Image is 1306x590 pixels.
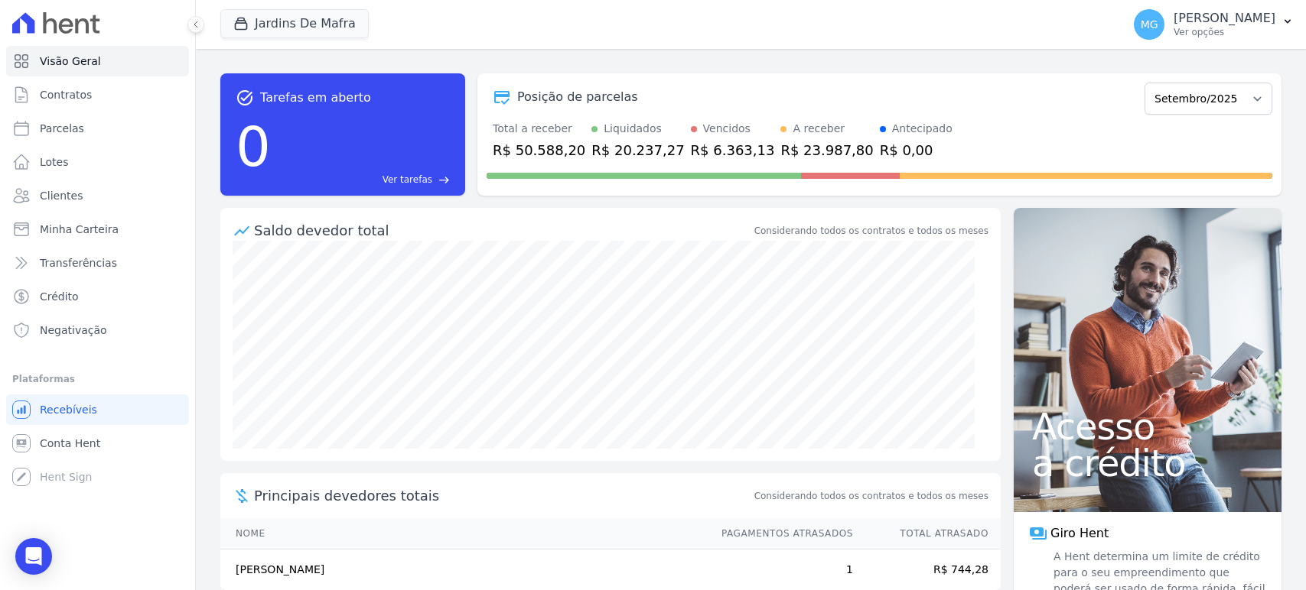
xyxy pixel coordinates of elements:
div: Vencidos [703,121,751,137]
div: R$ 6.363,13 [691,140,775,160]
th: Total Atrasado [854,518,1001,549]
a: Parcelas [6,113,189,144]
span: Contratos [40,87,92,102]
span: east [438,174,450,186]
div: 0 [236,107,271,186]
div: Saldo devedor total [254,220,751,241]
span: Parcelas [40,121,84,136]
th: Pagamentos Atrasados [707,518,854,549]
span: Giro Hent [1050,524,1109,543]
a: Crédito [6,281,189,312]
span: Negativação [40,323,107,338]
a: Recebíveis [6,394,189,425]
div: Open Intercom Messenger [15,538,52,575]
span: Acesso [1032,408,1263,445]
div: Total a receber [493,121,585,137]
div: Liquidados [604,121,662,137]
span: task_alt [236,89,254,107]
div: Antecipado [892,121,953,137]
a: Ver tarefas east [277,173,450,186]
a: Contratos [6,79,189,110]
a: Lotes [6,147,189,177]
a: Transferências [6,248,189,278]
span: Visão Geral [40,53,101,69]
p: [PERSON_NAME] [1174,11,1275,26]
span: MG [1141,19,1158,30]
span: Minha Carteira [40,222,119,237]
div: Plataformas [12,370,183,388]
div: R$ 20.237,27 [591,140,684,160]
span: a crédito [1032,445,1263,481]
span: Conta Hent [40,436,100,451]
span: Principais devedores totais [254,485,751,506]
span: Clientes [40,188,83,203]
a: Conta Hent [6,428,189,459]
span: Transferências [40,255,117,271]
span: Ver tarefas [383,173,432,186]
span: Crédito [40,289,79,304]
a: Minha Carteira [6,214,189,245]
div: Considerando todos os contratos e todos os meses [754,224,988,238]
div: A receber [793,121,845,137]
th: Nome [220,518,707,549]
span: Lotes [40,154,69,170]
div: R$ 50.588,20 [493,140,585,160]
span: Recebíveis [40,402,97,417]
span: Tarefas em aberto [260,89,371,107]
button: MG [PERSON_NAME] Ver opções [1122,3,1306,46]
div: R$ 0,00 [880,140,953,160]
div: Posição de parcelas [517,88,638,106]
span: Considerando todos os contratos e todos os meses [754,489,988,503]
div: R$ 23.987,80 [780,140,873,160]
a: Visão Geral [6,46,189,76]
a: Clientes [6,180,189,211]
a: Negativação [6,315,189,345]
p: Ver opções [1174,26,1275,38]
button: Jardins De Mafra [220,9,369,38]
